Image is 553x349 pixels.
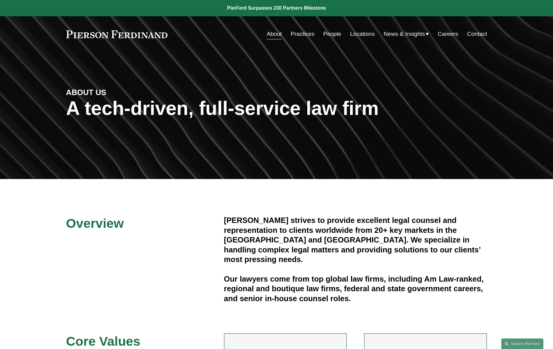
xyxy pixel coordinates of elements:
[438,28,458,40] a: Careers
[350,28,375,40] a: Locations
[501,338,543,349] a: Search this site
[467,28,487,40] a: Contact
[224,274,487,303] h4: Our lawyers come from top global law firms, including Am Law-ranked, regional and boutique law fi...
[66,216,124,230] span: Overview
[384,29,425,39] span: News & Insights
[66,334,140,348] span: Core Values
[323,28,341,40] a: People
[291,28,315,40] a: Practices
[267,28,282,40] a: About
[384,28,429,40] a: folder dropdown
[66,97,487,119] h1: A tech-driven, full-service law firm
[66,88,106,97] strong: ABOUT US
[224,215,487,264] h4: [PERSON_NAME] strives to provide excellent legal counsel and representation to clients worldwide ...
